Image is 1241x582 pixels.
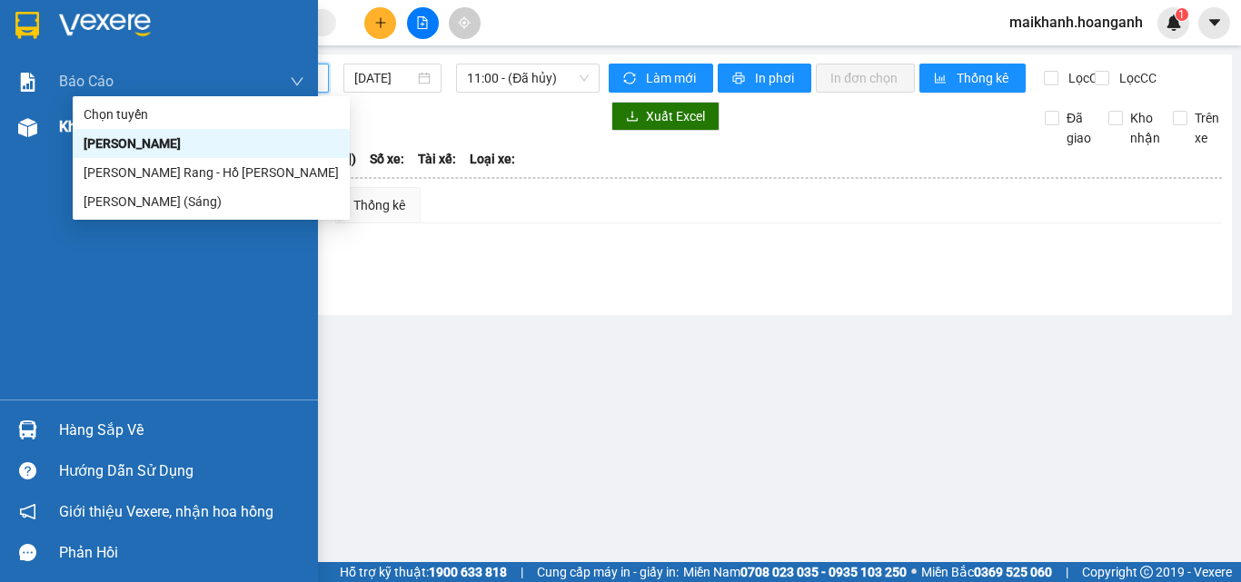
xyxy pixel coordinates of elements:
span: Đã giao [1059,108,1098,148]
span: Thống kê [957,68,1011,88]
span: Kho nhận [1123,108,1167,148]
span: Báo cáo [59,70,114,93]
div: [PERSON_NAME] [84,133,339,153]
span: Cung cấp máy in - giấy in: [537,562,679,582]
span: Loại xe: [470,149,515,169]
span: Trên xe [1187,108,1226,148]
span: message [19,544,36,561]
sup: 1 [1176,8,1188,21]
span: Làm mới [646,68,699,88]
span: question-circle [19,462,36,479]
span: maikhanh.hoanganh [995,11,1157,34]
span: Tài xế: [418,149,456,169]
span: printer [732,72,748,86]
span: ⚪️ [911,568,917,576]
button: bar-chartThống kê [919,64,1026,93]
span: 11:00 - (Đã hủy) [467,64,589,92]
input: 14/08/2025 [354,68,414,88]
img: warehouse-icon [18,420,37,439]
span: sync [623,72,639,86]
div: Hàng sắp về [59,417,304,444]
strong: 0708 023 035 - 0935 103 250 [740,565,907,579]
button: downloadXuất Excel [611,102,720,131]
span: Lọc CR [1061,68,1108,88]
span: Kho hàng [59,118,123,135]
button: syncLàm mới [609,64,713,93]
img: logo-vxr [15,12,39,39]
button: caret-down [1198,7,1230,39]
span: down [290,74,304,89]
span: Hỗ trợ kỹ thuật: [340,562,507,582]
div: Hồ Chí Minh - Phan Rang (Sáng) [73,187,350,216]
div: Chọn tuyến [73,100,350,129]
span: aim [458,16,471,29]
div: Hồ Chí Minh - Phan Rang [73,129,350,158]
button: plus [364,7,396,39]
span: plus [374,16,387,29]
span: | [521,562,523,582]
span: bar-chart [934,72,949,86]
span: In phơi [755,68,797,88]
span: file-add [416,16,429,29]
span: notification [19,503,36,520]
button: printerIn phơi [718,64,811,93]
span: Miền Bắc [921,562,1052,582]
span: 1 [1178,8,1185,21]
strong: 0369 525 060 [974,565,1052,579]
button: file-add [407,7,439,39]
span: | [1066,562,1068,582]
img: solution-icon [18,73,37,92]
button: In đơn chọn [816,64,915,93]
span: Miền Nam [683,562,907,582]
span: copyright [1140,566,1153,578]
span: Giới thiệu Vexere, nhận hoa hồng [59,500,273,523]
div: [PERSON_NAME] (Sáng) [84,192,339,212]
div: Phan Rang - Hồ Chí Minh [73,158,350,187]
div: Chọn tuyến [84,104,339,124]
span: caret-down [1206,15,1223,31]
div: Hướng dẫn sử dụng [59,458,304,485]
div: Thống kê [353,195,405,215]
div: Phản hồi [59,539,304,567]
img: warehouse-icon [18,118,37,137]
img: icon-new-feature [1166,15,1182,31]
div: [PERSON_NAME] Rang - Hồ [PERSON_NAME] [84,163,339,182]
span: Lọc CC [1112,68,1159,88]
span: Số xe: [370,149,404,169]
button: aim [449,7,481,39]
strong: 1900 633 818 [429,565,507,579]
